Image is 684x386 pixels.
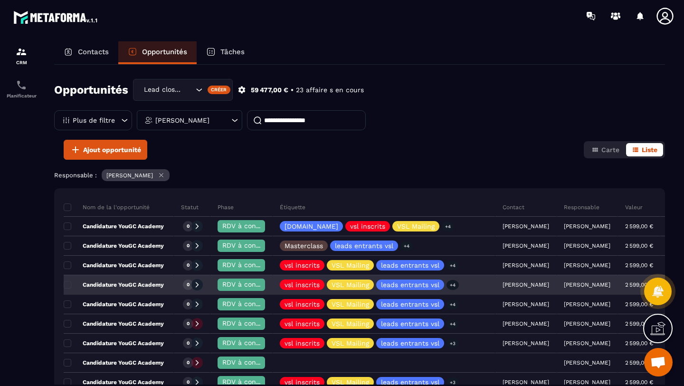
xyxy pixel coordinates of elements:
[187,320,190,327] p: 0
[642,146,657,154] span: Liste
[446,319,459,329] p: +4
[16,79,27,91] img: scheduler
[83,145,141,154] span: Ajout opportunité
[564,301,610,308] p: [PERSON_NAME]
[16,46,27,58] img: formation
[285,223,338,230] p: [DOMAIN_NAME]
[285,262,320,269] p: vsl inscrits
[222,300,284,308] span: RDV à confimer ❓
[220,48,245,56] p: Tâches
[296,86,364,95] p: 23 affaire s en cours
[54,80,128,99] h2: Opportunités
[2,93,40,98] p: Planificateur
[142,48,187,56] p: Opportunités
[381,379,439,386] p: leads entrants vsl
[586,143,625,156] button: Carte
[564,242,610,249] p: [PERSON_NAME]
[285,340,320,347] p: vsl inscrits
[446,299,459,309] p: +4
[625,223,653,230] p: 2 599,00 €
[285,379,320,386] p: vsl inscrits
[2,39,40,72] a: formationformationCRM
[625,203,643,211] p: Valeur
[73,117,115,124] p: Plus de filtre
[64,261,164,269] p: Candidature YouGC Academy
[564,223,610,230] p: [PERSON_NAME]
[181,203,199,211] p: Statut
[381,281,439,288] p: leads entrants vsl
[222,241,284,249] span: RDV à confimer ❓
[381,340,439,347] p: leads entrants vsl
[222,378,284,386] span: RDV à confimer ❓
[332,340,369,347] p: VSL Mailing
[222,358,284,366] span: RDV à confimer ❓
[625,340,653,347] p: 2 599,00 €
[564,340,610,347] p: [PERSON_NAME]
[2,72,40,106] a: schedulerschedulerPlanificateur
[184,85,193,95] input: Search for option
[400,241,413,251] p: +4
[208,86,231,94] div: Créer
[64,281,164,289] p: Candidature YouGC Academy
[564,262,610,269] p: [PERSON_NAME]
[118,41,197,64] a: Opportunités
[350,223,385,230] p: vsl inscrits
[442,222,454,232] p: +4
[625,262,653,269] p: 2 599,00 €
[187,242,190,249] p: 0
[218,203,234,211] p: Phase
[142,85,184,95] span: Lead closing
[64,320,164,328] p: Candidature YouGC Academy
[332,281,369,288] p: VSL Mailing
[187,223,190,230] p: 0
[446,261,459,270] p: +4
[64,222,164,230] p: Candidature YouGC Academy
[187,359,190,366] p: 0
[291,86,294,95] p: •
[644,348,673,376] a: Ouvrir le chat
[54,41,118,64] a: Contacts
[446,280,459,290] p: +4
[13,9,99,26] img: logo
[625,242,653,249] p: 2 599,00 €
[187,281,190,288] p: 0
[332,379,369,386] p: VSL Mailing
[187,262,190,269] p: 0
[446,338,459,348] p: +3
[64,339,164,347] p: Candidature YouGC Academy
[285,320,320,327] p: vsl inscrits
[64,203,150,211] p: Nom de la l'opportunité
[133,79,233,101] div: Search for option
[280,203,305,211] p: Étiquette
[222,261,284,269] span: RDV à confimer ❓
[78,48,109,56] p: Contacts
[187,379,190,386] p: 0
[564,379,610,386] p: [PERSON_NAME]
[332,320,369,327] p: VSL Mailing
[625,359,653,366] p: 2 599,00 €
[64,242,164,250] p: Candidature YouGC Academy
[625,281,653,288] p: 2 599,00 €
[155,117,209,124] p: [PERSON_NAME]
[381,320,439,327] p: leads entrants vsl
[64,378,164,386] p: Candidature YouGC Academy
[2,60,40,65] p: CRM
[187,301,190,308] p: 0
[64,140,147,160] button: Ajout opportunité
[503,203,524,211] p: Contact
[54,172,97,179] p: Responsable :
[222,319,284,327] span: RDV à confimer ❓
[335,242,393,249] p: leads entrants vsl
[381,262,439,269] p: leads entrants vsl
[564,320,610,327] p: [PERSON_NAME]
[222,280,284,288] span: RDV à confimer ❓
[222,222,284,230] span: RDV à confimer ❓
[332,262,369,269] p: VSL Mailing
[106,172,153,179] p: [PERSON_NAME]
[564,203,599,211] p: Responsable
[601,146,619,154] span: Carte
[564,359,610,366] p: [PERSON_NAME]
[625,301,653,308] p: 2 599,00 €
[626,143,663,156] button: Liste
[64,359,164,367] p: Candidature YouGC Academy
